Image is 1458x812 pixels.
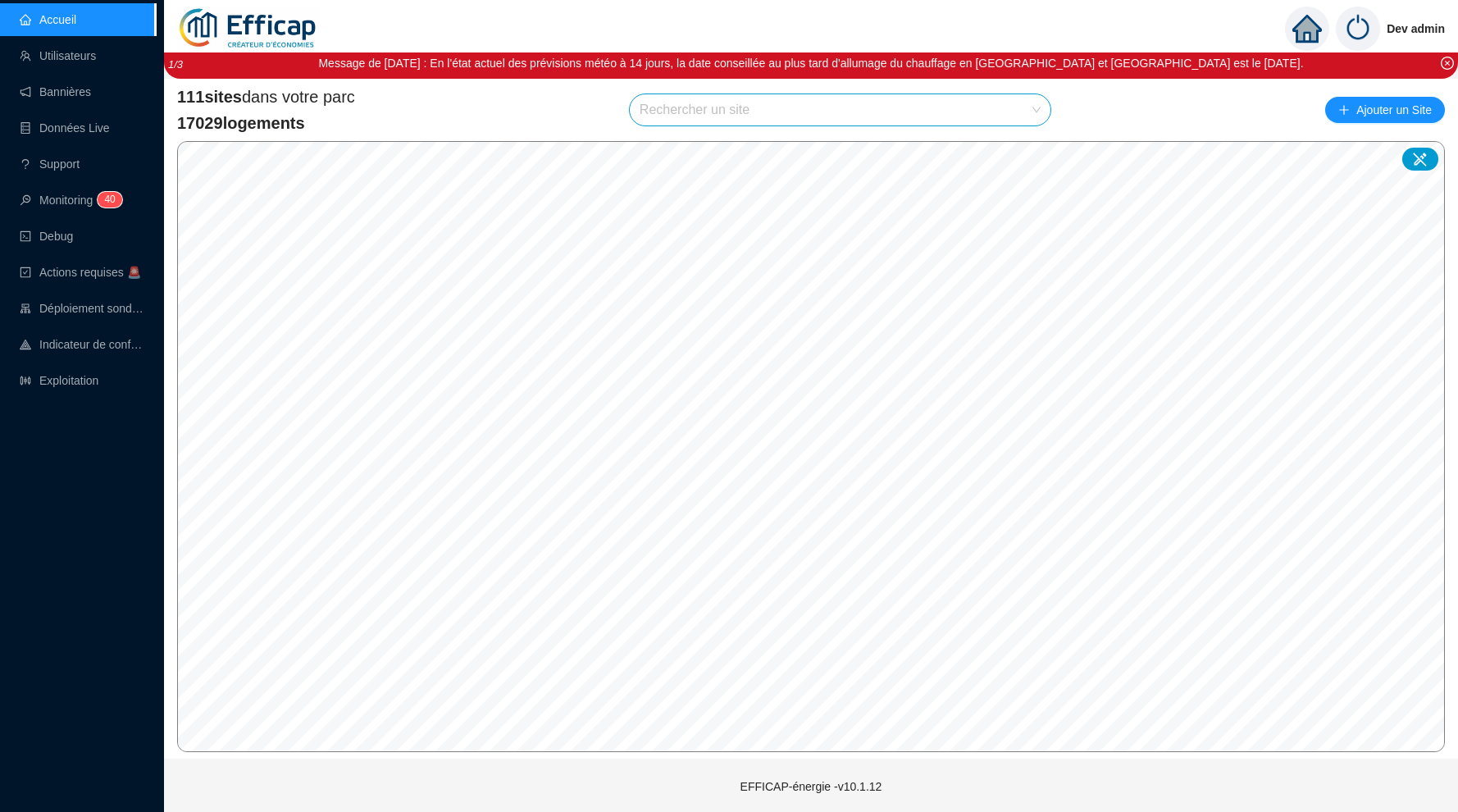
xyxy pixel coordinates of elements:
span: 17029 logements [177,112,355,135]
a: slidersExploitation [20,374,98,387]
a: monitorMonitoring40 [20,194,117,207]
span: Ajouter un Site [1356,98,1432,121]
a: homeAccueil [20,13,76,26]
div: Message de [DATE] : En l'état actuel des prévisions météo à 14 jours, la date conseillée au plus ... [318,55,1303,72]
span: plus [1338,104,1350,116]
button: Ajouter un Site [1325,97,1445,123]
span: EFFICAP-énergie - v10.1.12 [740,780,882,793]
span: 111 sites [177,88,242,106]
span: dans votre parc [177,85,355,108]
span: Dev admin [1387,2,1445,55]
a: codeDebug [20,230,73,243]
span: close-circle [1441,57,1454,70]
a: clusterDéploiement sondes [20,302,144,315]
a: questionSupport [20,157,80,171]
canvas: Map [178,142,1444,751]
span: Actions requises 🚨 [39,266,141,279]
sup: 40 [98,192,121,208]
span: check-square [20,267,31,278]
span: 0 [110,194,116,205]
a: notificationBannières [20,85,91,98]
i: 1 / 3 [168,58,183,71]
span: 4 [104,194,110,205]
a: teamUtilisateurs [20,49,96,62]
span: home [1292,14,1322,43]
a: heat-mapIndicateur de confort [20,338,144,351]
img: power [1336,7,1380,51]
a: databaseDonnées Live [20,121,110,135]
